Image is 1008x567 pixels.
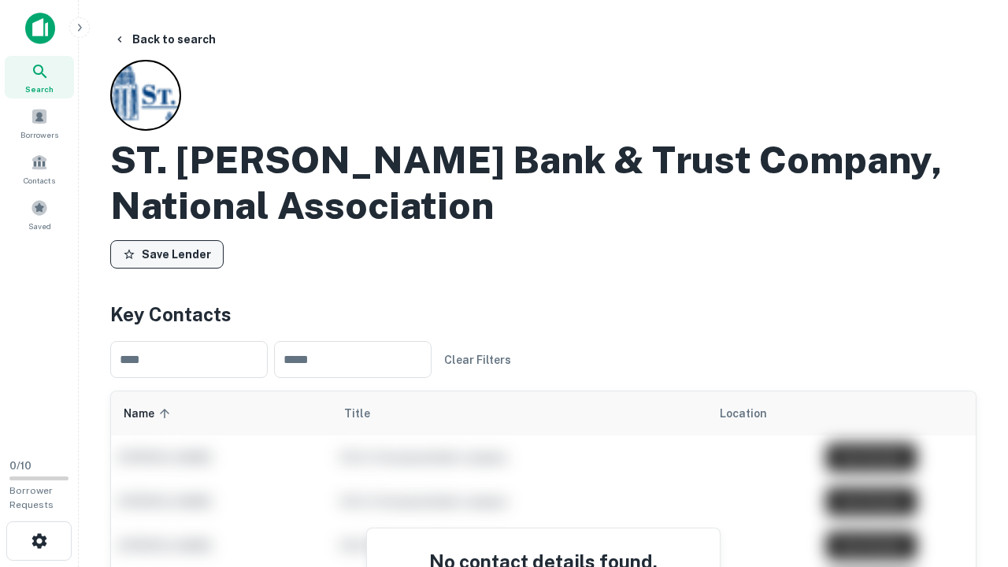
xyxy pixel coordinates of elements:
span: Search [25,83,54,95]
h4: Key Contacts [110,300,976,328]
button: Clear Filters [438,346,517,374]
button: Save Lender [110,240,224,269]
iframe: Chat Widget [929,441,1008,517]
span: 0 / 10 [9,460,31,472]
img: capitalize-icon.png [25,13,55,44]
a: Borrowers [5,102,74,144]
h2: ST. [PERSON_NAME] Bank & Trust Company, National Association [110,137,976,228]
span: Borrowers [20,128,58,141]
button: Back to search [107,25,222,54]
a: Saved [5,193,74,235]
span: Borrower Requests [9,485,54,510]
span: Contacts [24,174,55,187]
span: Saved [28,220,51,232]
a: Search [5,56,74,98]
a: Contacts [5,147,74,190]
